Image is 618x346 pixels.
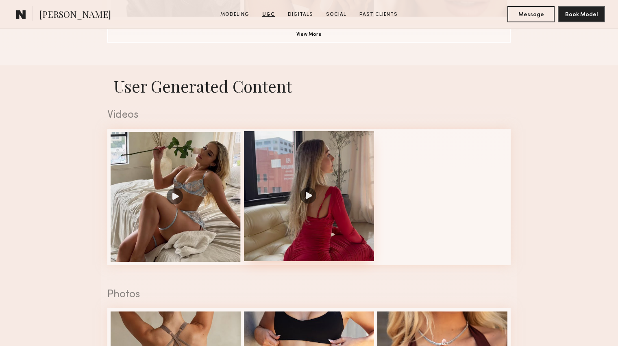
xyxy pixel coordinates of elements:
[39,8,111,22] span: [PERSON_NAME]
[259,11,278,18] a: UGC
[107,26,511,43] button: View More
[107,290,511,300] div: Photos
[217,11,252,18] a: Modeling
[507,6,555,22] button: Message
[356,11,401,18] a: Past Clients
[101,75,517,97] h1: User Generated Content
[285,11,316,18] a: Digitals
[107,110,511,121] div: Videos
[558,6,605,22] button: Book Model
[323,11,350,18] a: Social
[558,11,605,17] a: Book Model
